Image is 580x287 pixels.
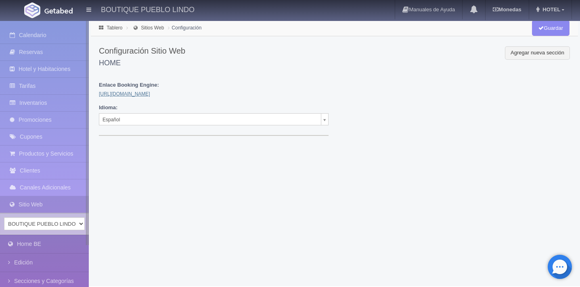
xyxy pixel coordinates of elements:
a: Tablero [107,25,122,31]
b: Monedas [493,6,521,12]
img: Getabed [24,2,40,18]
h4: home [99,59,570,67]
span: HOTEL [540,6,560,12]
a: [URL][DOMAIN_NAME] [99,91,150,97]
h3: Configuración Sitio Web [99,46,570,55]
li: Configuración [166,24,203,31]
img: Getabed [44,8,73,14]
span: Español [103,114,318,126]
a: Sitios Web [141,25,164,31]
button: Guardar [532,20,570,36]
a: Agregar nueva sección [505,46,570,60]
h4: BOUTIQUE PUEBLO LINDO [101,4,195,14]
label: Idioma: [99,104,117,112]
a: Español [99,113,329,125]
label: Enlace Booking Engine: [99,81,159,89]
